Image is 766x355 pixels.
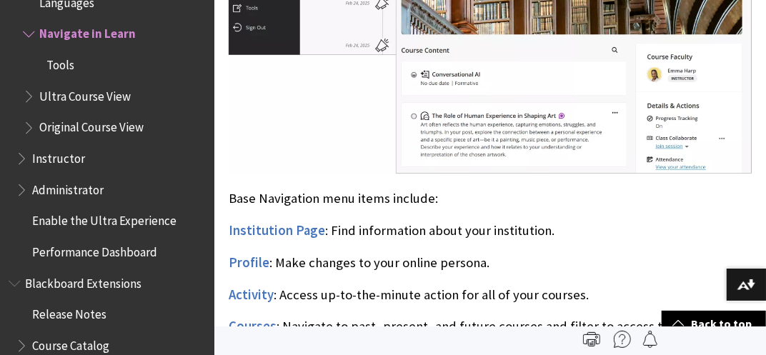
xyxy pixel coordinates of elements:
[229,223,325,239] span: Institution Page
[32,303,106,322] span: Release Notes
[229,254,752,273] p: : Make changes to your online persona.
[229,286,752,305] p: : Access up-to-the-minute action for all of your courses.
[46,53,74,72] span: Tools
[32,240,157,259] span: Performance Dashboard
[229,319,277,336] a: Courses
[25,271,141,291] span: Blackboard Extensions
[229,319,277,335] span: Courses
[229,223,325,240] a: Institution Page
[32,334,109,353] span: Course Catalog
[229,222,752,241] p: : Find information about your institution.
[583,331,600,348] img: Print
[32,209,176,229] span: Enable the Ultra Experience
[32,146,85,166] span: Instructor
[39,22,136,41] span: Navigate in Learn
[229,318,752,355] p: : Navigate to past, present, and future courses and filter to access the courses you want to appe...
[32,178,104,197] span: Administrator
[614,331,631,348] img: More help
[229,287,274,304] a: Activity
[662,311,766,337] a: Back to top
[39,116,144,135] span: Original Course View
[229,255,269,272] a: Profile
[642,331,659,348] img: Follow this page
[229,190,752,209] p: Base Navigation menu items include:
[39,84,131,104] span: Ultra Course View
